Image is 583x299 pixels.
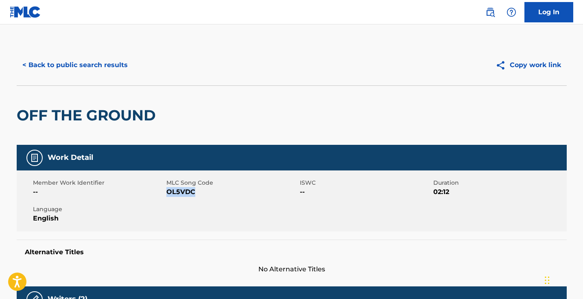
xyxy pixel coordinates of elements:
[507,7,516,17] img: help
[33,205,164,214] span: Language
[33,214,164,223] span: English
[10,6,41,18] img: MLC Logo
[490,55,567,75] button: Copy work link
[17,55,133,75] button: < Back to public search results
[30,153,39,163] img: Work Detail
[542,260,583,299] iframe: Chat Widget
[166,187,298,197] span: OL5VDC
[25,248,559,256] h5: Alternative Titles
[496,60,510,70] img: Copy work link
[17,264,567,274] span: No Alternative Titles
[485,7,495,17] img: search
[433,179,565,187] span: Duration
[300,187,431,197] span: --
[48,153,93,162] h5: Work Detail
[166,179,298,187] span: MLC Song Code
[17,106,160,124] h2: OFF THE GROUND
[545,268,550,292] div: Drag
[300,179,431,187] span: ISWC
[524,2,573,22] a: Log In
[433,187,565,197] span: 02:12
[482,4,498,20] a: Public Search
[33,179,164,187] span: Member Work Identifier
[503,4,520,20] div: Help
[33,187,164,197] span: --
